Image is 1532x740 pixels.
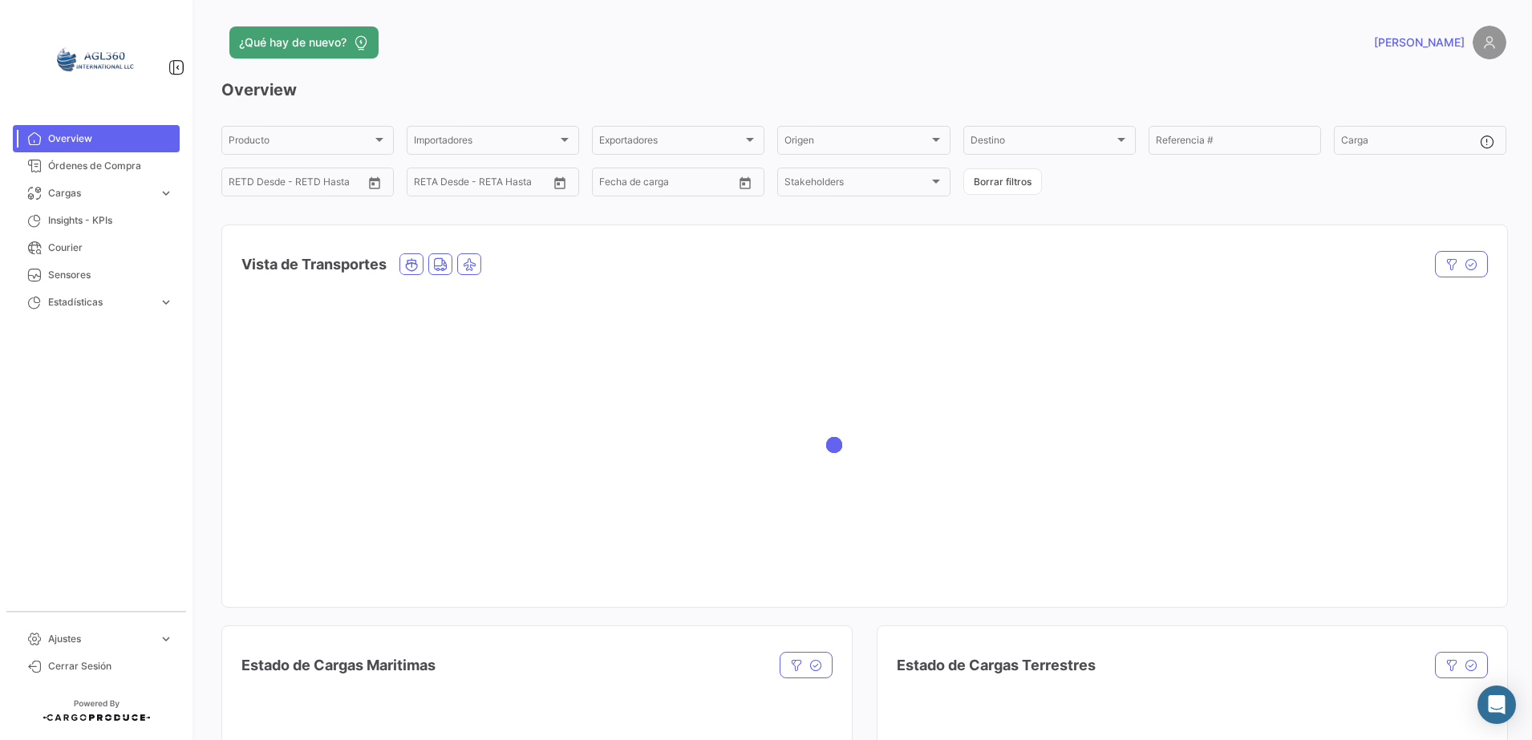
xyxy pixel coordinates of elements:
input: Hasta [269,179,333,190]
a: Sensores [13,261,180,289]
span: Courier [48,241,173,255]
span: Cargas [48,186,152,200]
input: Desde [229,179,257,190]
button: Open calendar [733,171,757,195]
button: Open calendar [548,171,572,195]
span: expand_more [159,632,173,646]
span: [PERSON_NAME] [1374,34,1465,51]
div: Abrir Intercom Messenger [1477,685,1516,724]
input: Desde [414,179,443,190]
span: Estadísticas [48,295,152,309]
span: Ajustes [48,632,152,646]
span: Sensores [48,268,173,282]
span: Producto [229,137,372,148]
input: Desde [599,179,628,190]
button: ¿Qué hay de nuevo? [229,26,379,59]
h3: Overview [221,79,1506,101]
span: expand_more [159,295,173,309]
a: Overview [13,125,180,152]
span: expand_more [159,186,173,200]
h4: Estado de Cargas Maritimas [241,654,436,677]
span: Insights - KPIs [48,213,173,228]
span: Exportadores [599,137,743,148]
span: Cerrar Sesión [48,659,173,673]
button: Open calendar [363,171,387,195]
h4: Vista de Transportes [241,253,387,276]
input: Hasta [454,179,518,190]
span: Órdenes de Compra [48,159,173,173]
span: Origen [784,137,928,148]
span: ¿Qué hay de nuevo? [239,34,347,51]
span: Destino [971,137,1114,148]
h4: Estado de Cargas Terrestres [897,654,1096,677]
img: 64a6efb6-309f-488a-b1f1-3442125ebd42.png [56,19,136,99]
button: Borrar filtros [963,168,1042,195]
img: placeholder-user.png [1473,26,1506,59]
span: Importadores [414,137,557,148]
a: Courier [13,234,180,261]
span: Overview [48,131,173,146]
span: Stakeholders [784,179,928,190]
input: Hasta [639,179,703,190]
a: Órdenes de Compra [13,152,180,180]
button: Land [429,254,452,274]
button: Air [458,254,480,274]
button: Ocean [400,254,423,274]
a: Insights - KPIs [13,207,180,234]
